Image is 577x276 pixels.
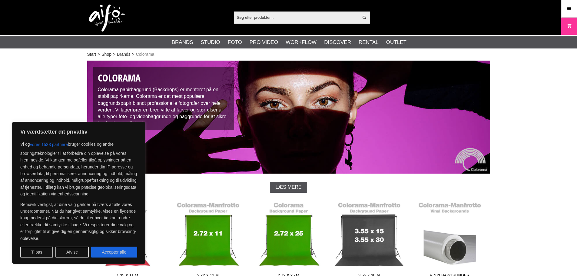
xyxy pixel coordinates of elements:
a: Brands [117,51,130,58]
a: Shop [101,51,111,58]
button: Accepter alle [91,247,137,258]
div: Vi værdsætter dit privatliv [12,122,145,264]
a: Brands [172,38,193,46]
button: Afvise [55,247,89,258]
span: > [113,51,115,58]
span: Læs mere [275,185,301,190]
h1: Colorama [98,71,230,85]
a: Workflow [286,38,317,46]
img: logo.png [89,5,125,32]
a: Outlet [386,38,406,46]
a: Start [87,51,96,58]
p: Vi værdsætter dit privatliv [20,128,137,135]
button: Tilpas [20,247,53,258]
div: Colorama papirbaggrund (Backdrops) er monteret på en stabil papirkerne. Colorama er det mest popu... [93,67,234,130]
input: Søg efter produkter... [234,13,359,22]
img: Colorama Paper Backgrounds [87,61,490,174]
p: Vi og bruger cookies og andre sporingsteknologier til at forbedre din oplevelse på vores hjemmesi... [20,139,137,198]
span: > [98,51,100,58]
p: Bemærk venligst, at dine valg gælder på tværs af alle vores underdomæner. Når du har givet samtyk... [20,201,137,242]
button: vores 1533 partnere [30,139,68,150]
a: Studio [201,38,220,46]
span: Colorama [136,51,154,58]
a: Rental [359,38,379,46]
span: > [132,51,134,58]
a: Pro Video [250,38,278,46]
a: Discover [324,38,351,46]
a: Foto [228,38,242,46]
